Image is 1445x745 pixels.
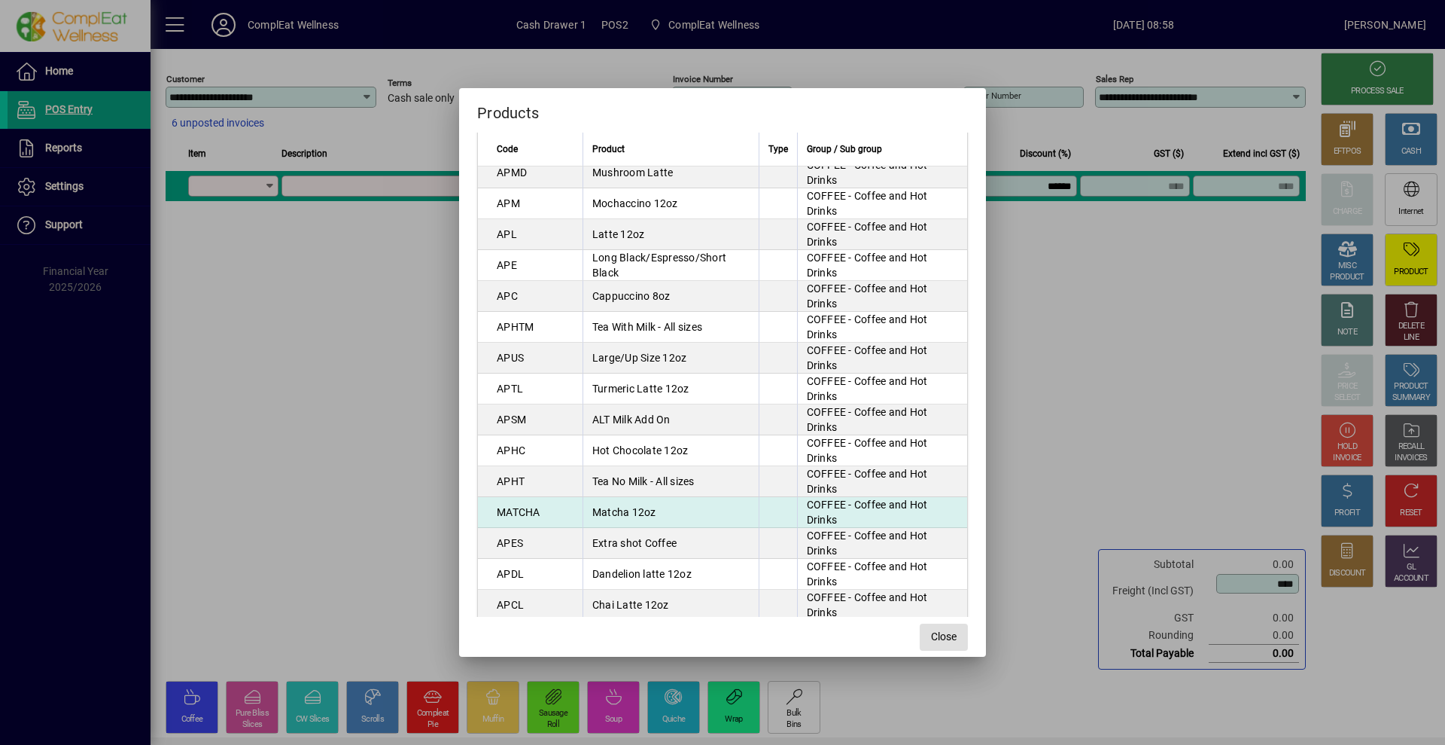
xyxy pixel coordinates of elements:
[497,412,526,427] div: APSM
[920,624,968,651] button: Close
[797,157,967,188] td: COFFEE - Coffee and Hot Drinks
[583,590,759,621] td: Chai Latte 12oz
[583,466,759,497] td: Tea No Milk - All sizes
[797,405,967,435] td: COFFEE - Coffee and Hot Drinks
[583,559,759,590] td: Dandelion latte 12oz
[583,435,759,466] td: Hot Chocolate 12oz
[797,497,967,528] td: COFFEE - Coffee and Hot Drinks
[497,141,518,157] span: Code
[583,374,759,405] td: Turmeric Latte 12oz
[497,289,518,304] div: APC
[797,250,967,281] td: COFFEE - Coffee and Hot Drinks
[497,505,540,520] div: MATCHA
[459,88,986,132] h2: Products
[583,281,759,312] td: Cappuccino 8oz
[592,141,625,157] span: Product
[583,312,759,343] td: Tea With Milk - All sizes
[583,528,759,559] td: Extra shot Coffee
[768,141,788,157] span: Type
[497,381,523,396] div: APTL
[583,250,759,281] td: Long Black/Espresso/Short Black
[807,141,882,157] span: Group / Sub group
[583,343,759,374] td: Large/Up Size 12oz
[497,227,517,242] div: APL
[797,528,967,559] td: COFFEE - Coffee and Hot Drinks
[797,466,967,497] td: COFFEE - Coffee and Hot Drinks
[497,536,523,551] div: APES
[797,435,967,466] td: COFFEE - Coffee and Hot Drinks
[797,343,967,374] td: COFFEE - Coffee and Hot Drinks
[497,350,524,365] div: APUS
[497,597,524,612] div: APCL
[797,312,967,343] td: COFFEE - Coffee and Hot Drinks
[797,219,967,250] td: COFFEE - Coffee and Hot Drinks
[497,196,520,211] div: APM
[583,219,759,250] td: Latte 12oz
[497,474,525,489] div: APHT
[797,281,967,312] td: COFFEE - Coffee and Hot Drinks
[931,629,957,645] span: Close
[497,258,517,273] div: APE
[797,559,967,590] td: COFFEE - Coffee and Hot Drinks
[583,188,759,219] td: Mochaccino 12oz
[797,374,967,405] td: COFFEE - Coffee and Hot Drinks
[797,188,967,219] td: COFFEE - Coffee and Hot Drinks
[583,157,759,188] td: Mushroom Latte
[583,497,759,528] td: Matcha 12oz
[497,319,534,334] div: APHTM
[497,443,525,458] div: APHC
[583,405,759,435] td: ALT Milk Add On
[797,590,967,621] td: COFFEE - Coffee and Hot Drinks
[497,566,524,582] div: APDL
[497,165,527,180] div: APMD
